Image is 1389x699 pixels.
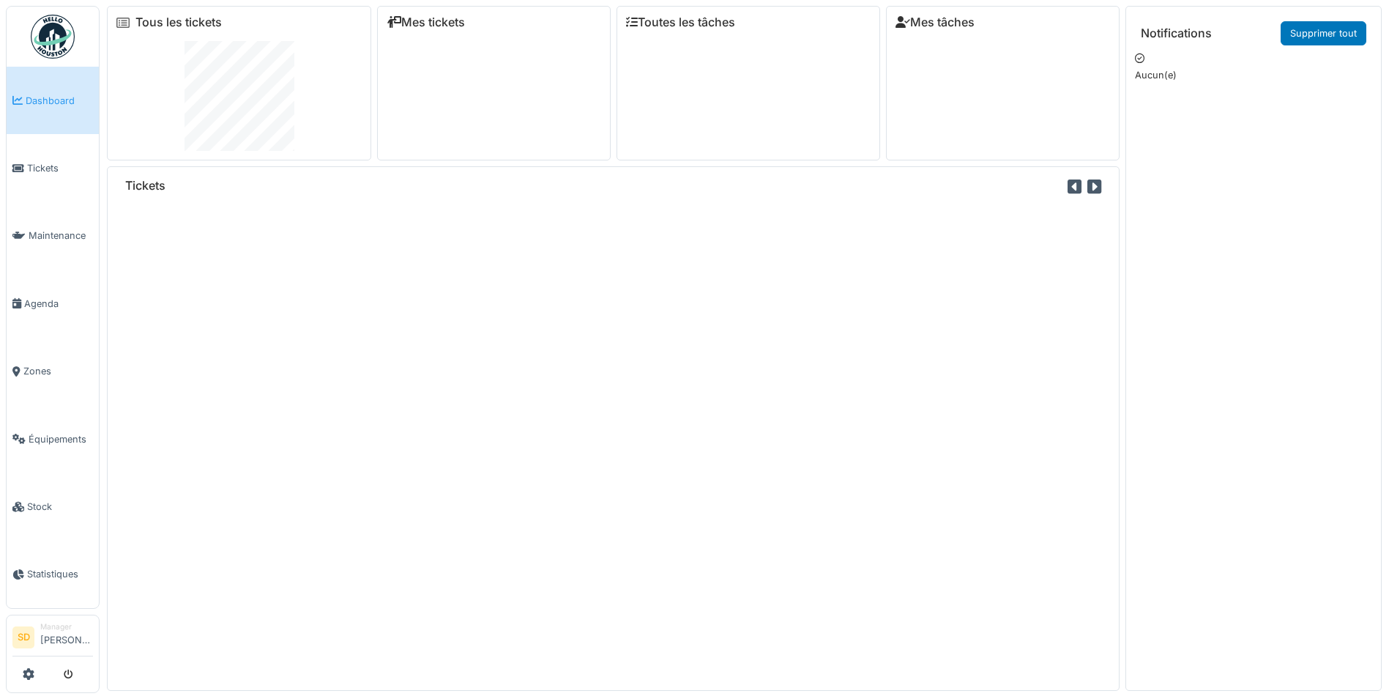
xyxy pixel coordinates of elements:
[7,541,99,608] a: Statistiques
[40,621,93,653] li: [PERSON_NAME]
[31,15,75,59] img: Badge_color-CXgf-gQk.svg
[27,567,93,581] span: Statistiques
[1281,21,1366,45] a: Supprimer tout
[29,432,93,446] span: Équipements
[1141,26,1212,40] h6: Notifications
[27,161,93,175] span: Tickets
[7,202,99,270] a: Maintenance
[387,15,465,29] a: Mes tickets
[7,338,99,405] a: Zones
[7,134,99,201] a: Tickets
[7,270,99,337] a: Agenda
[7,405,99,473] a: Équipements
[1135,68,1372,82] p: Aucun(e)
[23,364,93,378] span: Zones
[125,179,165,193] h6: Tickets
[24,297,93,311] span: Agenda
[135,15,222,29] a: Tous les tickets
[12,621,93,657] a: SD Manager[PERSON_NAME]
[7,473,99,540] a: Stock
[12,626,34,648] li: SD
[27,500,93,514] span: Stock
[29,229,93,243] span: Maintenance
[26,94,93,108] span: Dashboard
[7,67,99,134] a: Dashboard
[40,621,93,632] div: Manager
[626,15,735,29] a: Toutes les tâches
[895,15,975,29] a: Mes tâches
